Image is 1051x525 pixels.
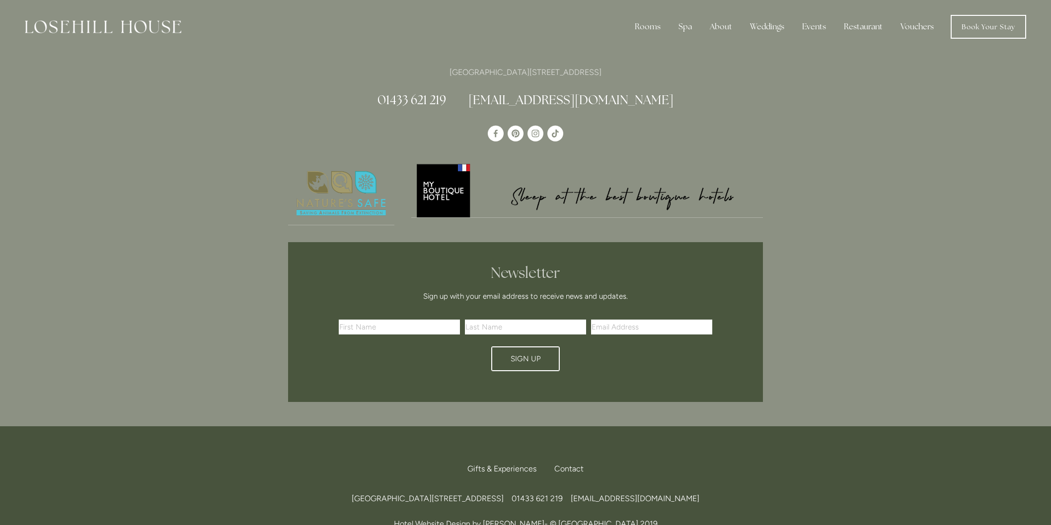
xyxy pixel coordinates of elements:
input: Email Address [591,320,712,334]
div: About [702,17,740,37]
div: Contact [546,458,584,480]
a: My Boutique Hotel - Logo [411,162,763,218]
a: [EMAIL_ADDRESS][DOMAIN_NAME] [468,92,674,108]
span: Gifts & Experiences [467,464,536,473]
div: Events [794,17,834,37]
p: [GEOGRAPHIC_DATA][STREET_ADDRESS] [288,66,763,79]
a: [EMAIL_ADDRESS][DOMAIN_NAME] [571,494,699,503]
img: Losehill House [25,20,181,33]
div: Weddings [742,17,792,37]
a: Losehill House Hotel & Spa [488,126,504,141]
a: Instagram [527,126,543,141]
div: Rooms [627,17,669,37]
input: Last Name [465,320,586,334]
img: Nature's Safe - Logo [288,162,394,225]
div: Restaurant [836,17,891,37]
span: [GEOGRAPHIC_DATA][STREET_ADDRESS] [352,494,504,503]
a: Vouchers [893,17,942,37]
div: Spa [671,17,700,37]
a: Book Your Stay [951,15,1026,39]
input: First Name [339,320,460,334]
img: My Boutique Hotel - Logo [411,162,763,217]
span: 01433 621 219 [512,494,563,503]
a: Pinterest [508,126,524,141]
p: Sign up with your email address to receive news and updates. [342,290,709,302]
span: Sign Up [511,354,541,363]
a: Gifts & Experiences [467,458,544,480]
a: TikTok [547,126,563,141]
a: 01433 621 219 [377,92,446,108]
h2: Newsletter [342,264,709,282]
button: Sign Up [491,346,560,371]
